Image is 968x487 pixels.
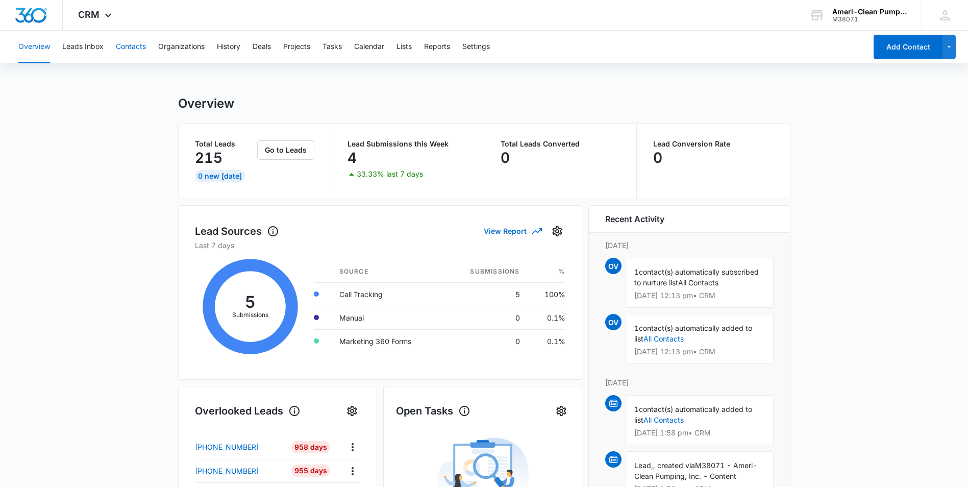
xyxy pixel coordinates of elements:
button: Reports [424,31,450,63]
button: Settings [549,223,565,239]
span: 1 [634,324,639,332]
td: Marketing 360 Forms [331,329,444,353]
p: [DATE] 12:13 pm • CRM [634,292,765,299]
span: All Contacts [678,278,718,287]
button: Actions [344,439,360,455]
span: Lead, [634,461,653,470]
p: Total Leads [195,140,256,148]
span: contact(s) automatically subscribed to nurture list [634,267,759,287]
p: Lead Submissions this Week [348,140,467,148]
td: Call Tracking [331,282,444,306]
div: 955 Days [291,465,330,477]
td: 5 [444,282,528,306]
p: [PHONE_NUMBER] [195,466,259,476]
button: Add Contact [874,35,942,59]
p: [PHONE_NUMBER] [195,442,259,452]
p: Total Leads Converted [501,140,620,148]
button: Settings [553,403,569,419]
p: [DATE] 1:58 pm • CRM [634,429,765,436]
button: Organizations [158,31,205,63]
p: [DATE] 12:13 pm • CRM [634,348,765,355]
button: Projects [283,31,310,63]
span: OV [605,258,622,274]
button: Go to Leads [257,140,314,160]
td: 0.1% [528,306,565,329]
div: 958 Days [291,441,330,453]
button: Overview [18,31,50,63]
p: 0 [653,150,662,166]
button: Deals [253,31,271,63]
a: All Contacts [643,334,684,343]
h6: Recent Activity [605,213,664,225]
a: [PHONE_NUMBER] [195,442,284,452]
th: Source [331,261,444,283]
span: CRM [78,9,100,20]
a: [PHONE_NUMBER] [195,466,284,476]
span: OV [605,314,622,330]
div: account name [832,8,907,16]
div: 0 New [DATE] [195,170,245,182]
button: Settings [462,31,490,63]
button: Contacts [116,31,146,63]
span: 1 [634,267,639,276]
p: 215 [195,150,222,166]
span: M38071 - Ameri-Clean Pumping, Inc. - Content [634,461,757,480]
button: View Report [484,222,541,240]
td: 0 [444,329,528,353]
td: Manual [331,306,444,329]
a: All Contacts [643,416,684,424]
td: 0 [444,306,528,329]
p: 0 [501,150,510,166]
button: Actions [344,463,360,479]
td: 100% [528,282,565,306]
p: 4 [348,150,357,166]
button: Lists [396,31,412,63]
button: Calendar [354,31,384,63]
a: Go to Leads [257,145,314,154]
th: % [528,261,565,283]
h1: Overlooked Leads [195,403,301,419]
button: History [217,31,240,63]
p: Lead Conversion Rate [653,140,774,148]
span: contact(s) automatically added to list [634,324,752,343]
h1: Open Tasks [396,403,470,419]
h1: Lead Sources [195,224,279,239]
button: Tasks [322,31,342,63]
span: 1 [634,405,639,413]
span: , created via [653,461,695,470]
h1: Overview [178,96,234,111]
p: [DATE] [605,377,774,388]
p: 33.33% last 7 days [357,171,423,178]
th: Submissions [444,261,528,283]
button: Settings [344,403,360,419]
div: account id [832,16,907,23]
span: contact(s) automatically added to list [634,405,752,424]
td: 0.1% [528,329,565,353]
p: [DATE] [605,240,774,251]
button: Leads Inbox [62,31,104,63]
p: Last 7 days [195,240,565,251]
